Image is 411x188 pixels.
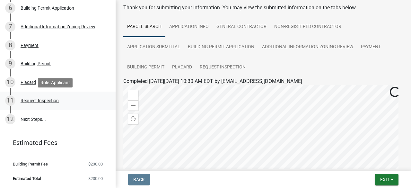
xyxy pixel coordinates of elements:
[5,77,15,87] div: 10
[128,114,138,124] div: Find my location
[21,24,95,29] div: Additional Information Zoning Review
[123,17,165,37] a: Parcel search
[38,78,73,87] div: Role: Applicant
[128,100,138,111] div: Zoom out
[5,114,15,124] div: 12
[5,40,15,50] div: 8
[21,98,59,103] div: Request Inspection
[258,37,357,58] a: Additional Information Zoning Review
[375,174,398,185] button: Exit
[88,162,103,166] span: $230.00
[165,17,213,37] a: Application Info
[123,57,168,78] a: Building Permit
[13,176,41,181] span: Estimated Total
[5,58,15,69] div: 9
[270,17,345,37] a: Non-Registered Contractor
[168,57,196,78] a: Placard
[5,22,15,32] div: 7
[133,177,145,182] span: Back
[5,136,105,149] a: Estimated Fees
[21,61,51,66] div: Building Permit
[128,174,150,185] button: Back
[5,95,15,106] div: 11
[123,37,184,58] a: Application Submittal
[88,176,103,181] span: $230.00
[21,43,39,48] div: Payment
[5,3,15,13] div: 6
[213,17,270,37] a: General Contractor
[196,57,249,78] a: Request Inspection
[21,6,74,10] div: Building Permit Application
[128,90,138,100] div: Zoom in
[13,162,48,166] span: Building Permit Fee
[184,37,258,58] a: Building Permit Application
[357,37,385,58] a: Payment
[123,4,403,12] div: Thank you for submitting your information. You may view the submitted information on the tabs below.
[123,78,302,84] span: Completed [DATE][DATE] 10:30 AM EDT by [EMAIL_ADDRESS][DOMAIN_NAME]
[21,80,36,85] div: Placard
[380,177,389,182] span: Exit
